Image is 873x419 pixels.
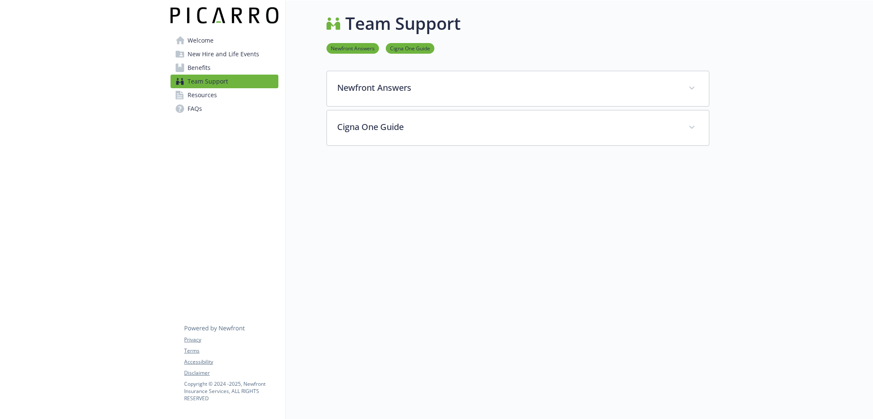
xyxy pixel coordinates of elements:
[184,358,278,366] a: Accessibility
[171,34,278,47] a: Welcome
[188,61,211,75] span: Benefits
[171,61,278,75] a: Benefits
[337,121,678,133] p: Cigna One Guide
[188,102,202,116] span: FAQs
[337,81,678,94] p: Newfront Answers
[386,44,434,52] a: Cigna One Guide
[171,47,278,61] a: New Hire and Life Events
[345,11,461,36] h1: Team Support
[188,75,228,88] span: Team Support
[171,102,278,116] a: FAQs
[184,380,278,402] p: Copyright © 2024 - 2025 , Newfront Insurance Services, ALL RIGHTS RESERVED
[327,110,709,145] div: Cigna One Guide
[171,88,278,102] a: Resources
[327,71,709,106] div: Newfront Answers
[184,369,278,377] a: Disclaimer
[188,88,217,102] span: Resources
[184,347,278,355] a: Terms
[184,336,278,344] a: Privacy
[171,75,278,88] a: Team Support
[188,47,259,61] span: New Hire and Life Events
[188,34,214,47] span: Welcome
[327,44,379,52] a: Newfront Answers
